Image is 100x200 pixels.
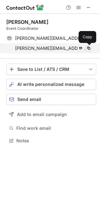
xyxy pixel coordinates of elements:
span: [PERSON_NAME][EMAIL_ADDRESS][PERSON_NAME][DOMAIN_NAME] [15,45,87,51]
button: Add to email campaign [6,109,96,120]
span: Find work email [16,125,94,131]
span: AI write personalized message [17,82,84,87]
button: save-profile-one-click [6,64,96,75]
div: Event Coordinator [6,26,96,31]
div: Save to List / ATS / CRM [17,67,85,72]
span: [PERSON_NAME][EMAIL_ADDRESS][DOMAIN_NAME] [15,35,87,41]
button: Find work email [6,124,96,133]
img: ContactOut v5.3.10 [6,4,44,11]
div: [PERSON_NAME] [6,19,48,25]
button: Notes [6,136,96,145]
button: AI write personalized message [6,79,96,90]
span: Notes [16,138,94,144]
span: Send email [17,97,41,102]
span: Add to email campaign [17,112,67,117]
button: Send email [6,94,96,105]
